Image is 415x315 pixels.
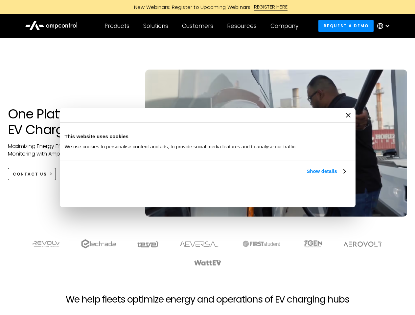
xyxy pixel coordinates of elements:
div: CONTACT US [13,171,47,177]
a: CONTACT US [8,168,56,180]
button: Okay [254,183,348,202]
span: We use cookies to personalise content and ads, to provide social media features and to analyse ou... [65,144,297,149]
h1: One Platform for EV Charging Hubs [8,106,132,137]
div: Company [270,22,298,30]
div: New Webinars: Register to Upcoming Webinars [127,4,254,10]
img: Aerovolt Logo [343,241,382,247]
div: Customers [182,22,213,30]
h2: We help fleets optimize energy and operations of EV charging hubs [66,294,349,305]
img: electrada logo [81,239,116,248]
div: This website uses cookies [65,133,351,140]
div: Solutions [143,22,168,30]
p: Maximizing Energy Efficiency, Uptime, and 24/7 Monitoring with Ampcontrol Solutions [8,143,132,157]
div: Resources [227,22,257,30]
div: Products [104,22,129,30]
a: Show details [307,167,345,175]
a: New Webinars: Register to Upcoming WebinarsREGISTER HERE [60,3,356,10]
img: WattEV logo [194,260,221,265]
a: Request a demo [318,20,374,32]
button: Close banner [346,113,351,117]
div: REGISTER HERE [254,3,288,10]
